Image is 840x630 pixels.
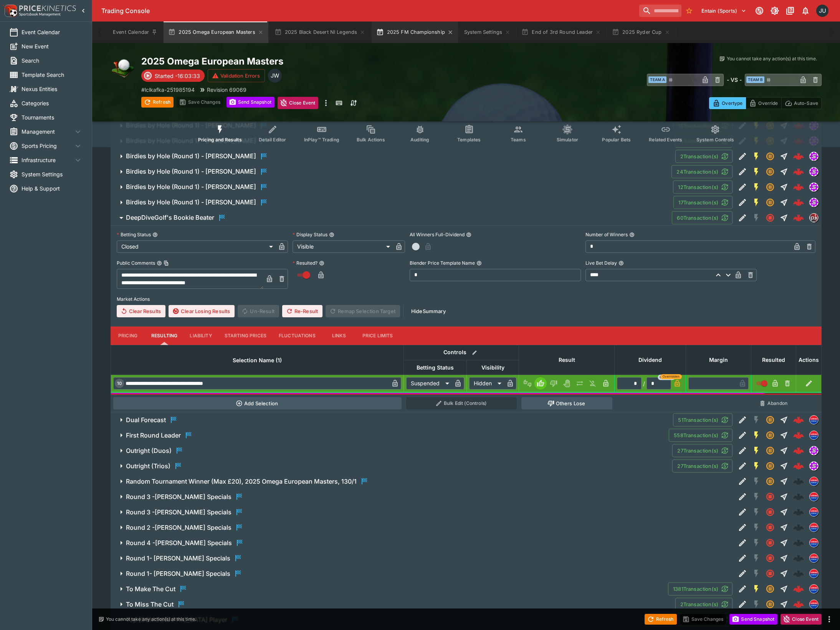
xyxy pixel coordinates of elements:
[763,459,777,473] button: Suspended
[736,211,749,225] button: Edit Detail
[111,149,675,164] button: Birdies by Hole (Round 1) - [PERSON_NAME]
[293,240,393,253] div: Visible
[410,137,429,143] span: Auditing
[736,413,749,427] button: Edit Detail
[268,69,282,83] div: Justin Walsh
[521,377,534,390] button: Not Set
[192,120,740,147] div: Event type filters
[736,567,749,580] button: Edit Detail
[810,167,818,176] img: simulator
[736,490,749,504] button: Edit Detail
[473,363,513,372] span: Visibility
[101,7,636,15] div: Trading Console
[763,149,777,163] button: Suspended
[766,167,775,176] svg: Suspended
[126,585,175,593] h6: To Make The Cut
[126,416,166,424] h6: Dual Forecast
[746,97,781,109] button: Override
[111,489,736,504] button: Round 3 -[PERSON_NAME] Specials
[649,137,682,143] span: Related Events
[117,305,165,317] button: Clear Results
[791,164,806,179] a: cef51eae-94d8-4a08-b62f-32ae0aa77231
[766,600,775,609] svg: Suspended
[749,444,763,458] button: SGM Enabled
[648,76,666,83] span: Team A
[126,570,230,578] h6: Round 1- [PERSON_NAME] Specials
[470,348,480,358] button: Bulk edit
[766,213,775,222] svg: Closed
[810,152,818,161] img: simulator
[329,232,334,237] button: Display Status
[126,508,231,516] h6: Round 3 -[PERSON_NAME] Specials
[763,165,777,179] button: Suspended
[736,165,749,179] button: Edit Detail
[766,477,775,486] svg: Suspended
[111,474,736,489] button: Random Tournament Winner (Max £20), 2025 Omega European Masters, 130/1
[521,397,612,409] button: Others Lose
[810,462,818,470] img: simulator
[777,551,791,565] button: Straight
[618,260,624,266] button: Live Bet Delay
[727,55,817,62] p: You cannot take any action(s) at this time.
[111,179,673,195] button: Birdies by Hole (Round 1) - [PERSON_NAME]
[709,97,746,109] button: Overtype
[749,521,763,534] button: SGM Disabled
[672,211,733,224] button: 60Transaction(s)
[511,137,526,143] span: Teams
[141,86,195,94] p: Copy To Clipboard
[777,567,791,580] button: Straight
[791,597,806,612] a: 3a5e452e-baf8-4e4d-a2e2-9f7271bc14dc
[793,461,804,471] img: logo-cerberus--red.svg
[810,183,818,191] img: simulator
[111,412,673,428] button: Dual Forecast
[126,152,256,160] h6: Birdies by Hole (Round 1) - [PERSON_NAME]
[517,22,606,43] button: End of 3rd Round Leader
[152,232,158,237] button: Betting Status
[304,137,339,143] span: InPlay™ Trading
[777,165,791,179] button: Straight
[673,196,733,209] button: 17Transaction(s)
[766,569,775,578] svg: Closed
[208,69,265,82] button: Validation Errors
[810,198,818,207] img: simulator
[672,459,733,472] button: 27Transaction(s)
[825,615,834,624] button: more
[793,584,804,594] div: 236d346f-9e2c-47d7-9b73-1589164cca7f
[736,597,749,611] button: Edit Detail
[763,505,777,519] button: Closed
[259,137,286,143] span: Detail Editor
[768,4,782,18] button: Toggle light/dark mode
[766,554,775,563] svg: Closed
[21,56,83,65] span: Search
[669,429,733,442] button: 558Transaction(s)
[111,327,145,345] button: Pricing
[111,597,675,612] button: To Miss The Cut
[407,305,450,317] button: HideSummary
[791,149,806,164] a: b824d909-1024-4478-8c34-9ae3cbbd93d6
[810,508,818,516] img: lclkafka
[111,550,736,566] button: Round 1- [PERSON_NAME] Specials
[155,72,200,80] p: Started -16:03:33
[766,152,775,161] svg: Suspended
[111,428,669,443] button: First Round Leader
[21,128,73,136] span: Management
[793,166,804,177] img: logo-cerberus--red.svg
[754,397,794,409] button: Abandon
[793,599,804,610] img: logo-cerberus--red.svg
[781,97,822,109] button: Auto-Save
[270,22,370,43] button: 2025 Black Desert NI Legends
[749,165,763,179] button: SGM Enabled
[749,428,763,442] button: SGM Enabled
[777,521,791,534] button: Straight
[111,164,671,179] button: Birdies by Hole (Round 1) - [PERSON_NAME]
[218,327,273,345] button: Starting Prices
[602,137,631,143] span: Popular Bets
[791,210,806,225] a: ea8cff84-b766-4546-9147-d84e34a26b55
[21,28,83,36] span: Event Calendar
[117,293,815,305] label: Market Actions
[21,113,83,121] span: Tournaments
[816,5,828,17] div: Justin.Walsh
[319,260,324,266] button: Resulted?
[783,4,797,18] button: Documentation
[207,86,246,94] p: Revision 69069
